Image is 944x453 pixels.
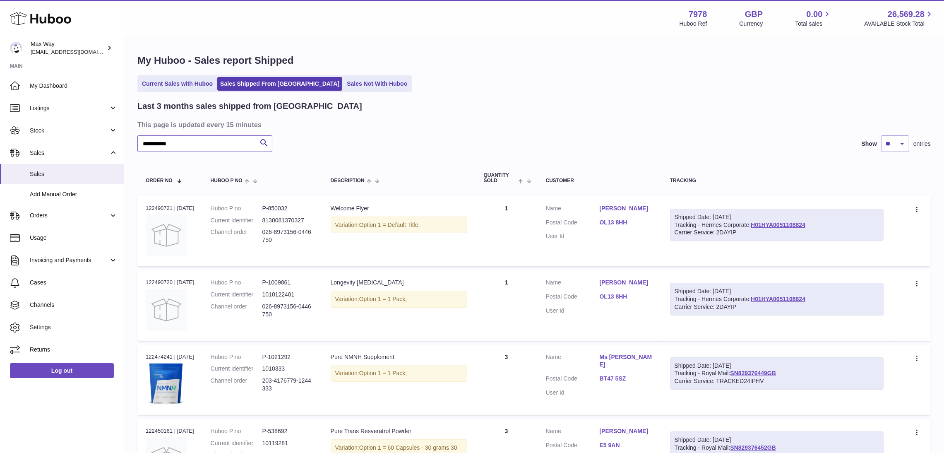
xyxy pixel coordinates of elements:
[675,362,879,370] div: Shipped Date: [DATE]
[484,173,516,183] span: Quantity Sold
[146,289,187,330] img: no-photo.jpg
[262,228,314,244] dd: 026-8973156-0446750
[546,427,600,437] dt: Name
[146,353,194,361] div: 122474241 | [DATE]
[31,40,105,56] div: Max Way
[211,291,262,299] dt: Current identifier
[137,101,362,112] h2: Last 3 months sales shipped from [GEOGRAPHIC_DATA]
[331,205,467,212] div: Welcome Flyer
[10,363,114,378] a: Log out
[30,127,109,135] span: Stock
[864,9,934,28] a: 26,569.28 AVAILABLE Stock Total
[31,48,122,55] span: [EMAIL_ADDRESS][DOMAIN_NAME]
[217,77,342,91] a: Sales Shipped From [GEOGRAPHIC_DATA]
[675,229,879,236] div: Carrier Service: 2DAYIP
[30,323,118,331] span: Settings
[546,293,600,303] dt: Postal Code
[331,427,467,435] div: Pure Trans Resveratrol Powder
[262,279,314,287] dd: P-1009861
[331,353,467,361] div: Pure NMNH Supplement
[30,234,118,242] span: Usage
[546,178,653,183] div: Customer
[600,441,653,449] a: E5 9AN
[262,303,314,318] dd: 026-8973156-0446750
[675,303,879,311] div: Carrier Service: 2DAYIP
[211,228,262,244] dt: Channel order
[546,279,600,289] dt: Name
[30,212,109,219] span: Orders
[344,77,410,91] a: Sales Not With Huboo
[30,170,118,178] span: Sales
[359,296,407,302] span: Option 1 = 1 Pack;
[262,439,314,447] dd: 10119281
[546,353,600,371] dt: Name
[600,219,653,226] a: OL13 8HH
[600,353,653,369] a: Ms [PERSON_NAME]
[211,205,262,212] dt: Huboo P no
[262,291,314,299] dd: 1010122401
[600,279,653,287] a: [PERSON_NAME]
[211,439,262,447] dt: Current identifier
[262,205,314,212] dd: P-850032
[211,427,262,435] dt: Huboo P no
[211,279,262,287] dt: Huboo P no
[262,427,314,435] dd: P-538692
[30,256,109,264] span: Invoicing and Payments
[262,353,314,361] dd: P-1021292
[675,377,879,385] div: Carrier Service: TRACKED24IPHV
[751,296,805,302] a: H01HYA0051108824
[10,42,22,54] img: Max@LongevityBox.co.uk
[146,178,173,183] span: Order No
[600,205,653,212] a: [PERSON_NAME]
[795,9,832,28] a: 0.00 Total sales
[476,345,538,415] td: 3
[740,20,763,28] div: Currency
[30,149,109,157] span: Sales
[30,190,118,198] span: Add Manual Order
[139,77,216,91] a: Current Sales with Huboo
[30,346,118,354] span: Returns
[546,219,600,229] dt: Postal Code
[359,222,420,228] span: Option 1 = Default Title;
[211,365,262,373] dt: Current identifier
[600,293,653,301] a: OL13 8HH
[146,279,194,286] div: 122490720 | [DATE]
[670,283,884,316] div: Tracking - Hermes Corporate:
[211,377,262,393] dt: Channel order
[137,120,929,129] h3: This page is updated every 15 minutes
[730,444,776,451] a: SN829376452GB
[211,217,262,224] dt: Current identifier
[211,178,243,183] span: Huboo P no
[30,104,109,112] span: Listings
[670,357,884,390] div: Tracking - Royal Mail:
[546,441,600,451] dt: Postal Code
[807,9,823,20] span: 0.00
[600,427,653,435] a: [PERSON_NAME]
[745,9,763,20] strong: GBP
[331,178,365,183] span: Description
[146,427,194,435] div: 122450161 | [DATE]
[546,232,600,240] dt: User Id
[331,279,467,287] div: Longevity [MEDICAL_DATA]
[864,20,934,28] span: AVAILABLE Stock Total
[680,20,707,28] div: Huboo Ref
[546,375,600,385] dt: Postal Code
[359,370,407,376] span: Option 1 = 1 Pack;
[476,196,538,266] td: 1
[331,291,467,308] div: Variation:
[211,353,262,361] dt: Huboo P no
[262,377,314,393] dd: 203-4176779-1244333
[670,178,884,183] div: Tracking
[146,214,187,256] img: no-photo.jpg
[137,54,931,67] h1: My Huboo - Sales report Shipped
[476,270,538,340] td: 1
[689,9,707,20] strong: 7978
[331,365,467,382] div: Variation:
[262,217,314,224] dd: 8138081370327
[546,389,600,397] dt: User Id
[30,82,118,90] span: My Dashboard
[146,205,194,212] div: 122490721 | [DATE]
[795,20,832,28] span: Total sales
[30,279,118,287] span: Cases
[862,140,877,148] label: Show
